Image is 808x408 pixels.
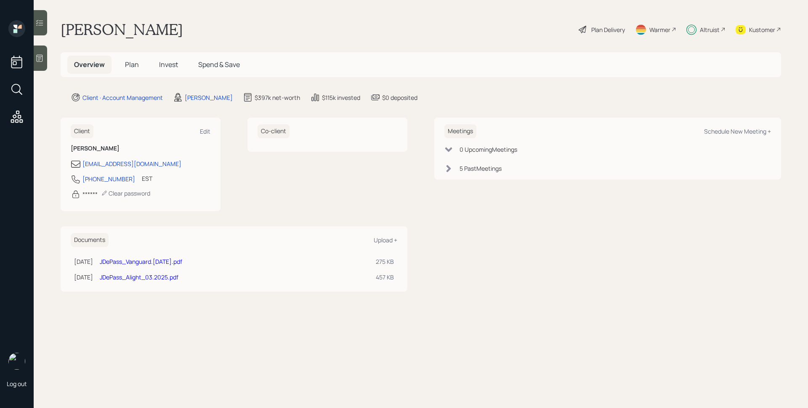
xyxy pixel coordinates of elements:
div: 5 Past Meeting s [460,164,502,173]
div: Schedule New Meeting + [704,127,771,135]
div: 457 KB [376,273,394,282]
span: Spend & Save [198,60,240,69]
a: JDePass_Alight_03.2025.pdf [100,273,178,281]
div: [DATE] [74,257,93,266]
h6: Co-client [258,124,290,138]
div: $115k invested [322,93,360,102]
h1: [PERSON_NAME] [61,20,183,39]
div: Kustomer [749,25,775,34]
div: [DATE] [74,273,93,282]
span: Invest [159,60,178,69]
div: 0 Upcoming Meeting s [460,145,517,154]
div: [PHONE_NUMBER] [82,174,135,183]
div: Edit [200,127,210,135]
a: JDePass_Vanguard.[DATE].pdf [100,258,182,266]
div: 275 KB [376,257,394,266]
h6: [PERSON_NAME] [71,145,210,152]
div: Client · Account Management [82,93,163,102]
h6: Meetings [444,124,476,138]
span: Overview [74,60,105,69]
div: Altruist [700,25,720,34]
div: Upload + [374,236,397,244]
div: Warmer [649,25,670,34]
div: Plan Delivery [591,25,625,34]
h6: Documents [71,233,109,247]
div: Log out [7,380,27,388]
span: Plan [125,60,139,69]
img: james-distasi-headshot.png [8,353,25,370]
div: $0 deposited [382,93,417,102]
div: Clear password [101,189,150,197]
div: EST [142,174,152,183]
div: [EMAIL_ADDRESS][DOMAIN_NAME] [82,159,181,168]
h6: Client [71,124,93,138]
div: [PERSON_NAME] [185,93,233,102]
div: $397k net-worth [255,93,300,102]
